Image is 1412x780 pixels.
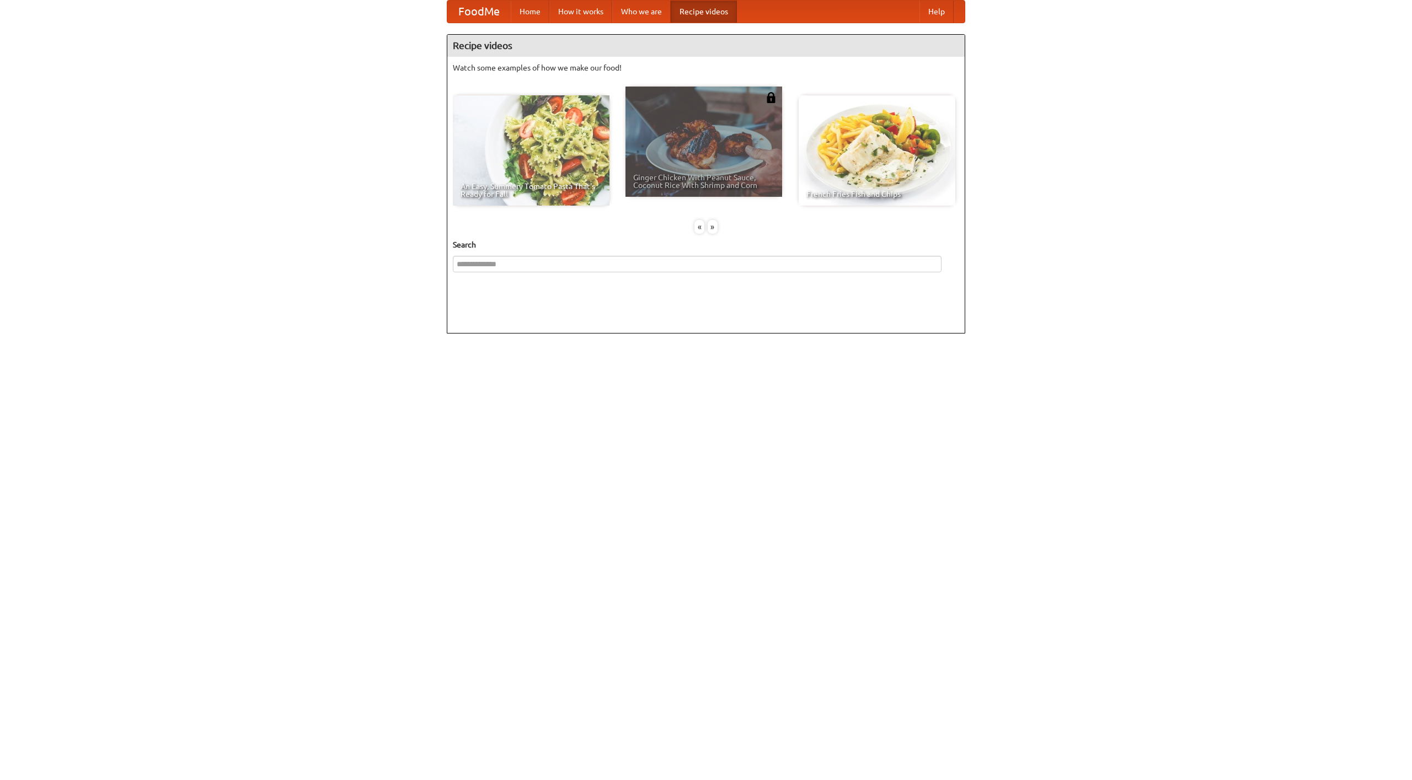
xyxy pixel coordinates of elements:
[511,1,549,23] a: Home
[549,1,612,23] a: How it works
[447,35,965,57] h4: Recipe videos
[766,92,777,103] img: 483408.png
[708,220,718,234] div: »
[671,1,737,23] a: Recipe videos
[919,1,954,23] a: Help
[453,95,609,206] a: An Easy, Summery Tomato Pasta That's Ready for Fall
[447,1,511,23] a: FoodMe
[806,190,948,198] span: French Fries Fish and Chips
[799,95,955,206] a: French Fries Fish and Chips
[453,239,959,250] h5: Search
[694,220,704,234] div: «
[612,1,671,23] a: Who we are
[453,62,959,73] p: Watch some examples of how we make our food!
[461,182,602,198] span: An Easy, Summery Tomato Pasta That's Ready for Fall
